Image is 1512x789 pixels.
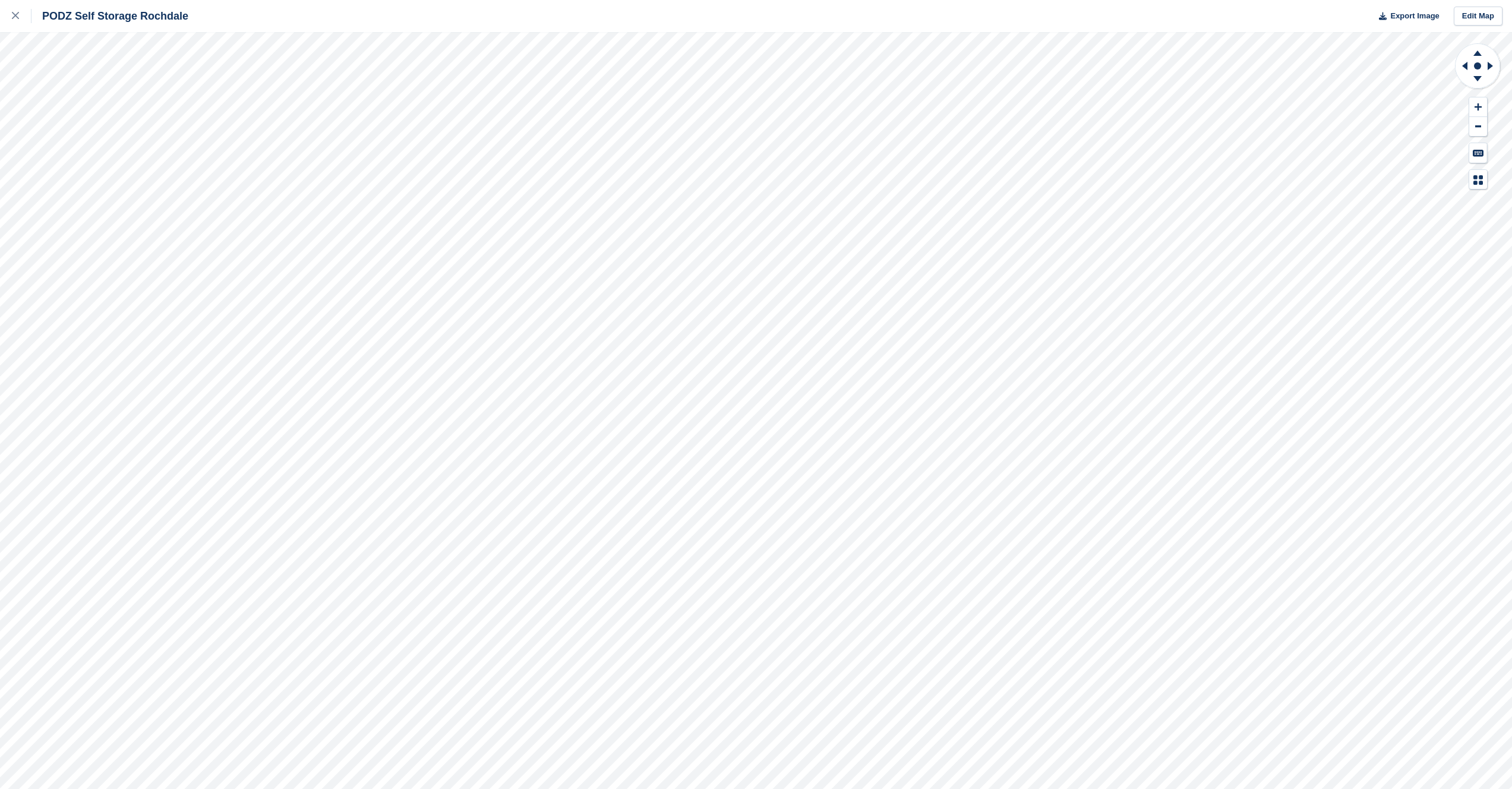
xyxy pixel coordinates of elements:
[1469,170,1487,190] button: Map Legend
[1469,117,1487,137] button: Zoom Out
[1390,10,1439,22] span: Export Image
[31,9,188,23] div: PODZ Self Storage Rochdale
[1469,97,1487,117] button: Zoom In
[1454,7,1502,26] a: Edit Map
[1469,143,1487,163] button: Keyboard Shortcuts
[1372,7,1440,26] button: Export Image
